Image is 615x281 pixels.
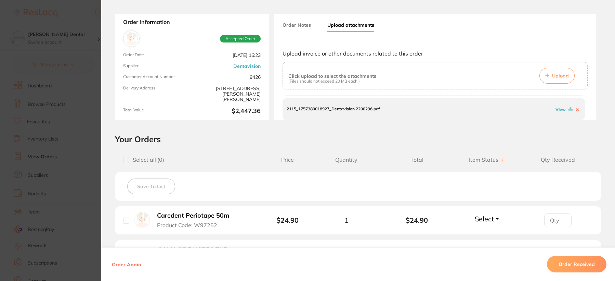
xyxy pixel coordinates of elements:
span: Accepted Order [220,35,261,42]
b: $2,447.36 [195,108,261,115]
b: $24.90 [276,216,299,224]
input: Qty [544,213,572,227]
button: Upload [539,68,575,84]
img: Dentavision [125,32,138,45]
b: Caredent Periotape 50m [157,212,229,219]
span: Supplier [123,63,189,69]
button: Order Again [110,261,143,267]
span: Select [475,215,494,223]
h2: Your Orders [115,134,601,144]
span: Item Status [452,157,523,163]
p: (Files should not exceed 20 MB each.) [288,79,376,84]
span: Product Code: W97252 [157,222,217,228]
button: Order Received [547,256,606,272]
p: Click upload to select the attachments [288,73,376,79]
a: Dentavision [233,63,261,69]
p: 2115_1757380018927_Dentavision 2200296.pdf [287,107,380,111]
span: 9426 [195,74,261,80]
span: Total [382,157,452,163]
button: Select [473,215,502,223]
span: Total Value [123,108,189,115]
span: Delivery Address [123,86,189,102]
button: GAMACIDE WIPES TUB (1X160)18.33 Product Code: GAMATUB [156,246,254,270]
span: Quantity [311,157,382,163]
b: GAMACIDE WIPES TUB (1X160)18.33 [158,246,252,260]
span: Price [264,157,311,163]
span: Qty Received [523,157,593,163]
b: $24.90 [382,216,452,224]
button: Save To List [127,179,175,194]
span: Customer Account Number [123,74,189,80]
p: Upload invoice or other documents related to this order [283,50,588,57]
button: Caredent Periotape 50m Product Code: W97252 [155,212,238,229]
span: Upload [552,73,569,79]
button: Order Notes [283,19,311,31]
span: Order Date [123,52,189,58]
img: Caredent Periotape 50m [134,212,150,227]
span: Select all ( 0 ) [129,157,164,163]
span: [DATE] 16:23 [195,52,261,58]
strong: Order Information [123,19,261,25]
span: [STREET_ADDRESS][PERSON_NAME][PERSON_NAME] [195,86,261,102]
button: Upload attachments [327,19,374,32]
span: 1 [344,216,349,224]
a: View [555,107,566,112]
